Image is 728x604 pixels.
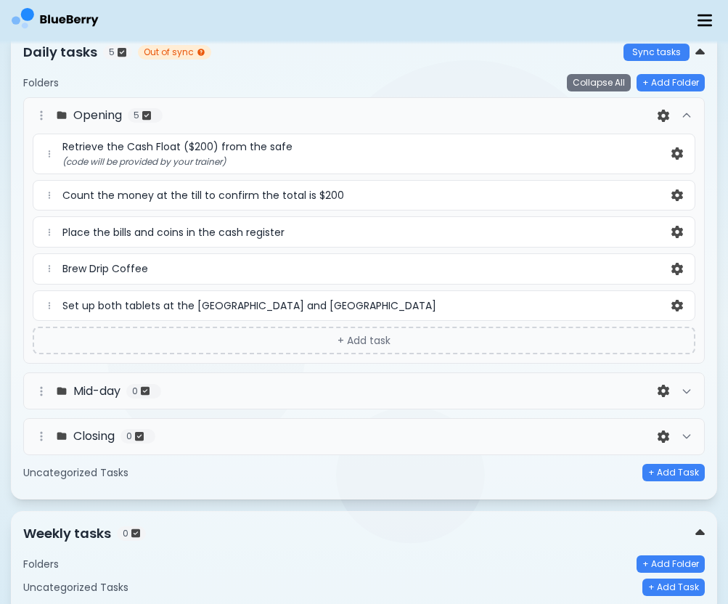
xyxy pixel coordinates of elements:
button: + Add task [33,327,695,354]
p: Daily tasks [23,42,97,62]
h5: Uncategorized Tasks [23,466,128,479]
button: Out of sync [138,45,211,60]
button: + Add Folder [637,74,705,91]
img: hamburger [698,12,712,29]
img: settings [671,263,683,275]
button: + Add Folder [637,555,705,573]
h4: Closing [73,428,115,445]
span: Set up both tablets at the [GEOGRAPHIC_DATA] and [GEOGRAPHIC_DATA] [62,299,436,312]
span: 0 [123,528,128,539]
img: settings [671,147,683,160]
span: Count the money at the till to confirm the total is $200 [62,189,344,202]
img: settings [658,430,669,443]
span: Retrieve the Cash Float ($200) from the safe [62,140,293,153]
img: folder [56,110,68,121]
img: tasks [131,528,140,539]
p: Weekly tasks [23,523,111,544]
img: tasks [118,47,126,57]
p: (code will be provided by your trainer) [62,156,668,168]
h5: Folders [23,76,59,89]
h4: Mid-day [73,383,120,400]
span: 5 [134,110,139,121]
span: 5 [109,46,115,58]
span: Place the bills and coins in the cash register [62,226,285,239]
img: tasks [135,431,144,441]
img: folder [56,430,68,442]
img: settings [658,110,669,122]
button: + Add Task [642,464,705,481]
img: tasks [142,110,151,121]
h5: Uncategorized Tasks [23,581,128,594]
button: Collapse All [567,74,631,91]
img: settings [671,189,683,202]
h4: Opening [73,107,122,124]
span: 0 [132,385,138,397]
button: Sync tasks [623,44,690,61]
h5: Folders [23,558,59,571]
span: Brew Drip Coffee [62,262,148,275]
img: settings [671,226,683,238]
img: down chevron [695,526,705,541]
img: folder [56,385,68,397]
img: down chevron [695,45,705,60]
button: + Add Task [642,579,705,596]
img: settings [658,385,669,397]
img: settings [671,300,683,312]
img: tasks [141,386,150,396]
span: 0 [126,430,132,442]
